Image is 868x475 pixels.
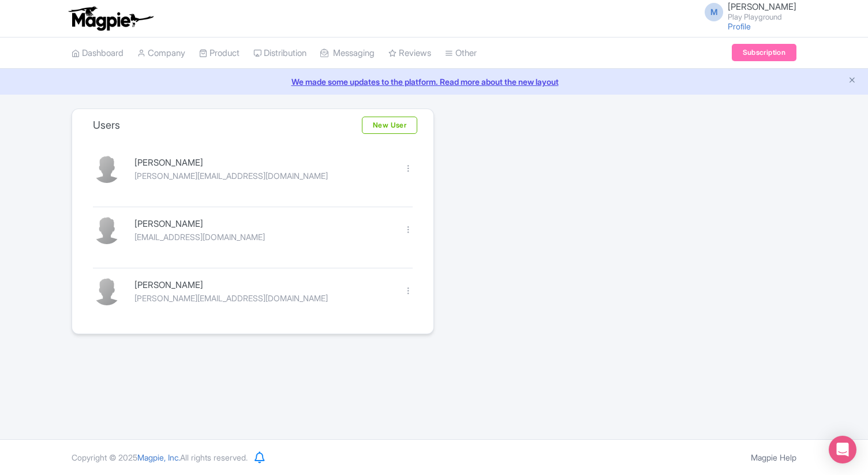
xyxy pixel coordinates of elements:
[134,279,390,292] div: [PERSON_NAME]
[72,38,124,69] a: Dashboard
[134,218,390,231] div: [PERSON_NAME]
[93,155,121,183] img: contact-b11cc6e953956a0c50a2f97983291f06.png
[320,38,375,69] a: Messaging
[137,452,180,462] span: Magpie, Inc.
[388,38,431,69] a: Reviews
[93,119,120,132] h3: Users
[137,38,185,69] a: Company
[362,117,417,134] a: New User
[445,38,477,69] a: Other
[728,13,796,21] small: Play Playground
[134,292,390,304] div: [PERSON_NAME][EMAIL_ADDRESS][DOMAIN_NAME]
[698,2,796,21] a: M [PERSON_NAME] Play Playground
[93,278,121,305] img: contact-b11cc6e953956a0c50a2f97983291f06.png
[134,170,390,182] div: [PERSON_NAME][EMAIL_ADDRESS][DOMAIN_NAME]
[253,38,306,69] a: Distribution
[134,231,390,243] div: [EMAIL_ADDRESS][DOMAIN_NAME]
[829,436,856,463] div: Open Intercom Messenger
[848,74,856,88] button: Close announcement
[728,21,751,31] a: Profile
[728,1,796,12] span: [PERSON_NAME]
[65,451,255,463] div: Copyright © 2025 All rights reserved.
[134,156,390,170] div: [PERSON_NAME]
[751,452,796,462] a: Magpie Help
[7,76,861,88] a: We made some updates to the platform. Read more about the new layout
[93,216,121,244] img: contact-b11cc6e953956a0c50a2f97983291f06.png
[66,6,155,31] img: logo-ab69f6fb50320c5b225c76a69d11143b.png
[732,44,796,61] a: Subscription
[199,38,240,69] a: Product
[705,3,723,21] span: M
